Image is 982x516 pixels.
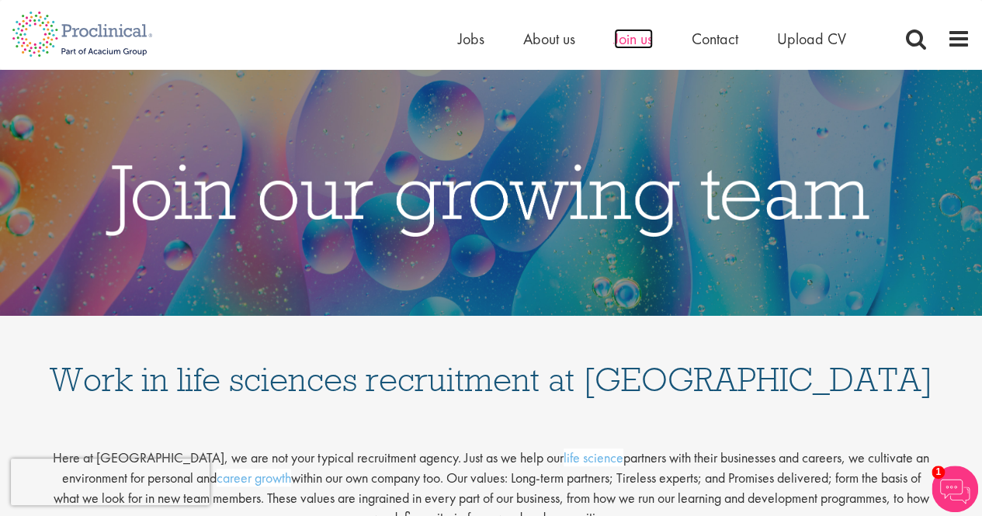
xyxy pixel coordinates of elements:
[217,469,291,487] a: career growth
[523,29,575,49] a: About us
[11,459,210,505] iframe: reCAPTCHA
[614,29,653,49] a: Join us
[777,29,846,49] a: Upload CV
[564,448,623,466] a: life science
[932,466,978,512] img: Chatbot
[692,29,738,49] a: Contact
[49,331,934,397] h1: Work in life sciences recruitment at [GEOGRAPHIC_DATA]
[932,466,945,479] span: 1
[458,29,484,49] a: Jobs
